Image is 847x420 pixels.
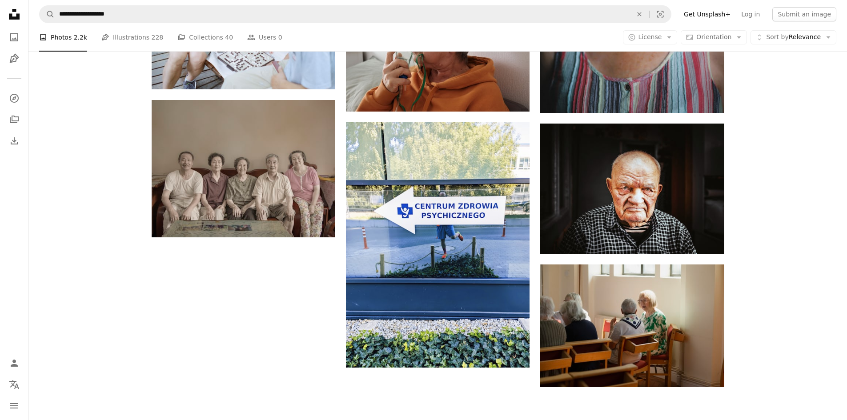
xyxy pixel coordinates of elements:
a: Photos [5,28,23,46]
button: Submit an image [772,7,836,21]
img: Elderly women sit and chat together indoors. [540,264,724,387]
button: Search Unsplash [40,6,55,23]
button: Clear [630,6,649,23]
a: four persons sit on sofa in front empty coffee table [152,164,335,172]
button: License [623,30,678,44]
a: Log in [736,7,765,21]
a: Elderly women sit and chat together indoors. [540,322,724,330]
img: A sign in the window of a building that says centrum zdrowa ps [346,122,530,368]
button: Visual search [650,6,671,23]
span: 0 [278,32,282,42]
a: Log in / Sign up [5,354,23,372]
a: Collections [5,111,23,128]
a: Illustrations [5,50,23,68]
img: four persons sit on sofa in front empty coffee table [152,100,335,237]
span: 40 [225,32,233,42]
span: Sort by [766,33,788,40]
button: Language [5,376,23,393]
a: Home — Unsplash [5,5,23,25]
a: Illustrations 228 [101,23,163,52]
a: an older woman wearing glasses and a hoodie [346,46,530,54]
span: Relevance [766,33,821,42]
form: Find visuals sitewide [39,5,671,23]
img: a man with a white beard [540,124,724,254]
span: 228 [152,32,164,42]
button: Sort byRelevance [751,30,836,44]
a: Get Unsplash+ [678,7,736,21]
a: a man with a white beard [540,184,724,192]
span: Orientation [696,33,731,40]
a: A sign in the window of a building that says centrum zdrowa ps [346,241,530,249]
button: Menu [5,397,23,415]
span: License [638,33,662,40]
a: Collections 40 [177,23,233,52]
a: Users 0 [247,23,282,52]
a: Explore [5,89,23,107]
a: Download History [5,132,23,150]
button: Orientation [681,30,747,44]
